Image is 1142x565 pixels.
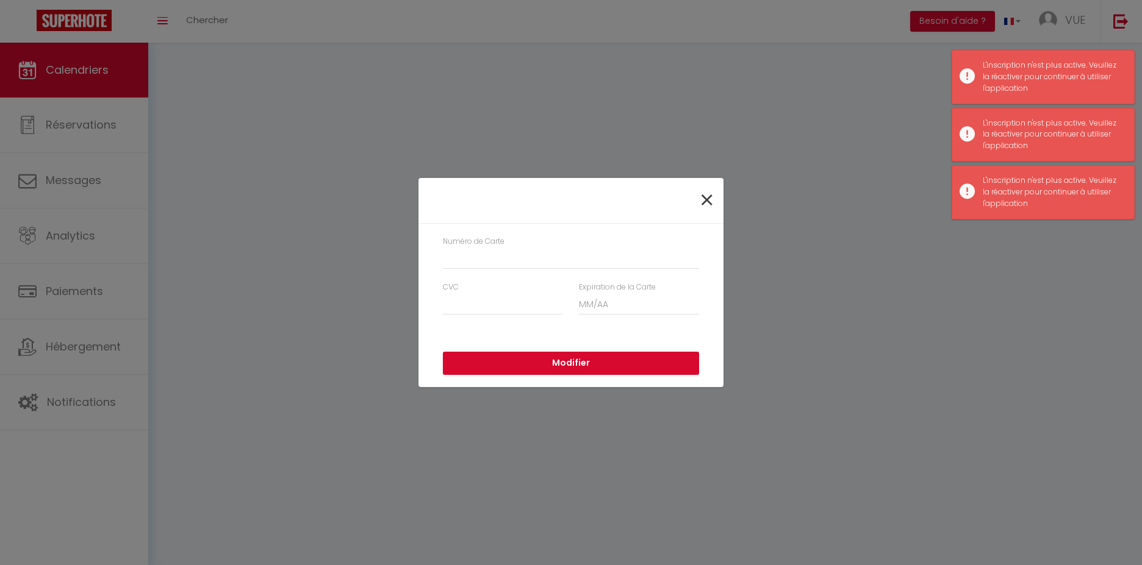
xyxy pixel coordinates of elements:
div: L'inscription n'est plus active. Veuillez la réactiver pour continuer à utiliser l'application [983,118,1122,152]
div: L'inscription n'est plus active. Veuillez la réactiver pour continuer à utiliser l'application [983,175,1122,210]
label: Numéro de Carte [443,236,505,247]
button: Close [699,188,714,214]
label: Expiration de la Carte [579,282,656,293]
input: MM/AA [579,293,699,315]
span: × [699,182,714,219]
label: CVC [443,282,459,293]
button: Modifier [443,352,699,375]
div: L'inscription n'est plus active. Veuillez la réactiver pour continuer à utiliser l'application [983,60,1122,94]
